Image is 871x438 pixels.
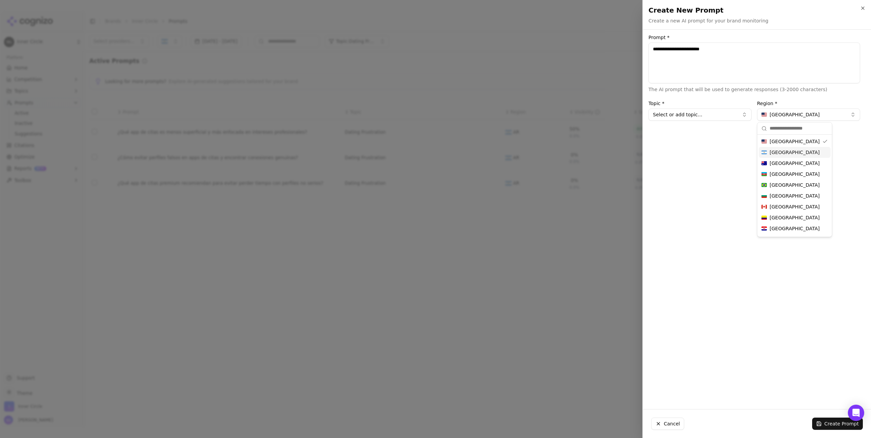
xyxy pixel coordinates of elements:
span: [GEOGRAPHIC_DATA] [770,160,820,167]
span: [GEOGRAPHIC_DATA] [770,203,820,210]
img: Argentina [761,150,767,154]
span: [GEOGRAPHIC_DATA] [770,225,820,232]
img: Brazil [761,183,767,187]
button: Cancel [651,418,684,430]
img: Croatia [761,226,767,231]
img: Bulgaria [761,194,767,198]
label: Region * [757,101,860,106]
label: Topic * [648,101,752,106]
img: United States [761,139,767,144]
button: Select or add topic... [648,108,752,121]
span: [GEOGRAPHIC_DATA] [770,138,820,145]
img: Australia [761,161,767,165]
span: [GEOGRAPHIC_DATA] [770,192,820,199]
span: [GEOGRAPHIC_DATA] [770,214,820,221]
button: Create Prompt [812,418,863,430]
span: [GEOGRAPHIC_DATA] [770,171,820,178]
img: Azerbaijan [761,172,767,176]
p: The AI prompt that will be used to generate responses (3-2000 characters) [648,86,860,93]
span: [GEOGRAPHIC_DATA] [770,182,820,188]
span: [GEOGRAPHIC_DATA] [770,111,820,118]
label: Prompt * [648,35,860,40]
img: Colombia [761,216,767,220]
img: Canada [761,205,767,209]
img: United States [761,113,767,117]
span: [GEOGRAPHIC_DATA] [770,236,820,243]
span: [GEOGRAPHIC_DATA] [770,149,820,156]
div: Suggestions [757,135,832,237]
h2: Create New Prompt [648,5,866,15]
p: Create a new AI prompt for your brand monitoring [648,17,768,24]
